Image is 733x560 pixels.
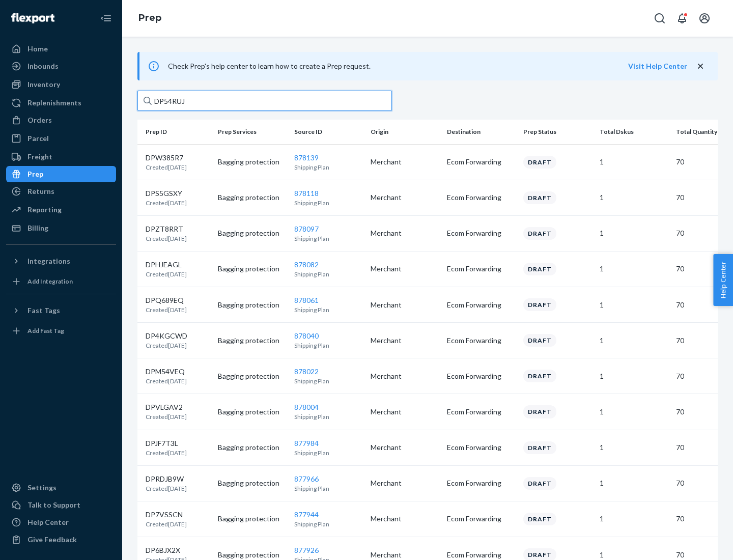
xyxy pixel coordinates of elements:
div: Give Feedback [27,535,77,545]
p: Merchant [371,550,439,560]
a: Add Fast Tag [6,323,116,339]
p: DPM54VEQ [146,367,187,377]
p: Ecom Forwarding [447,478,515,488]
p: Shipping Plan [294,449,362,457]
div: Inventory [27,79,60,90]
p: Merchant [371,300,439,310]
p: Ecom Forwarding [447,335,515,346]
a: Prep [6,166,116,182]
p: 1 [600,442,668,453]
p: 1 [600,157,668,167]
p: 1 [600,514,668,524]
p: Ecom Forwarding [447,371,515,381]
p: Bagging protection [218,371,286,381]
a: Orders [6,112,116,128]
p: Bagging protection [218,407,286,417]
p: 1 [600,264,668,274]
div: Settings [27,483,57,493]
div: Reporting [27,205,62,215]
th: Prep Status [519,120,596,144]
th: Prep ID [137,120,214,144]
p: Shipping Plan [294,199,362,207]
ol: breadcrumbs [130,4,170,33]
p: Created [DATE] [146,234,187,243]
p: Merchant [371,264,439,274]
p: Bagging protection [218,300,286,310]
p: Bagging protection [218,335,286,346]
p: Merchant [371,335,439,346]
div: Prep [27,169,43,179]
button: Visit Help Center [628,61,687,71]
a: 878004 [294,403,319,411]
a: Home [6,41,116,57]
div: Add Fast Tag [27,326,64,335]
a: Inbounds [6,58,116,74]
a: Reporting [6,202,116,218]
p: Created [DATE] [146,449,187,457]
button: Help Center [713,254,733,306]
th: Origin [366,120,443,144]
th: Destination [443,120,519,144]
button: Open account menu [694,8,715,29]
p: Shipping Plan [294,341,362,350]
p: DP6BJX2X [146,545,187,555]
div: Add Integration [27,277,73,286]
div: Home [27,44,48,54]
p: DPZT8RRT [146,224,187,234]
div: Draft [523,263,556,275]
a: 878082 [294,260,319,269]
div: Parcel [27,133,49,144]
th: Total Dskus [596,120,672,144]
p: Ecom Forwarding [447,157,515,167]
p: Merchant [371,371,439,381]
a: Parcel [6,130,116,147]
div: Integrations [27,256,70,266]
p: Created [DATE] [146,163,187,172]
p: 1 [600,300,668,310]
div: Talk to Support [27,500,80,510]
p: Bagging protection [218,442,286,453]
div: Returns [27,186,54,197]
p: Created [DATE] [146,270,187,278]
p: DPQ689EQ [146,295,187,305]
p: DP4KGCWD [146,331,187,341]
p: Ecom Forwarding [447,192,515,203]
p: Bagging protection [218,478,286,488]
p: Merchant [371,514,439,524]
p: 1 [600,407,668,417]
p: DPVLGAV2 [146,402,187,412]
button: Open notifications [672,8,692,29]
p: DPW385R7 [146,153,187,163]
th: Source ID [290,120,366,144]
p: Bagging protection [218,157,286,167]
p: Shipping Plan [294,270,362,278]
p: Ecom Forwarding [447,228,515,238]
p: Merchant [371,407,439,417]
a: 878118 [294,189,319,198]
p: DPRDJB9W [146,474,187,484]
a: Inventory [6,76,116,93]
button: Give Feedback [6,531,116,548]
div: Draft [523,441,556,454]
a: Talk to Support [6,497,116,513]
p: Bagging protection [218,514,286,524]
p: Shipping Plan [294,377,362,385]
div: Draft [523,298,556,311]
p: Merchant [371,478,439,488]
p: Ecom Forwarding [447,264,515,274]
p: Created [DATE] [146,412,187,421]
p: Created [DATE] [146,199,187,207]
p: Shipping Plan [294,484,362,493]
button: Open Search Box [650,8,670,29]
div: Draft [523,227,556,240]
a: Add Integration [6,273,116,290]
div: Draft [523,156,556,169]
p: Ecom Forwarding [447,442,515,453]
a: Billing [6,220,116,236]
p: 1 [600,335,668,346]
a: 878097 [294,225,319,233]
a: 877966 [294,474,319,483]
a: 877984 [294,439,319,447]
div: Draft [523,370,556,382]
p: 1 [600,192,668,203]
